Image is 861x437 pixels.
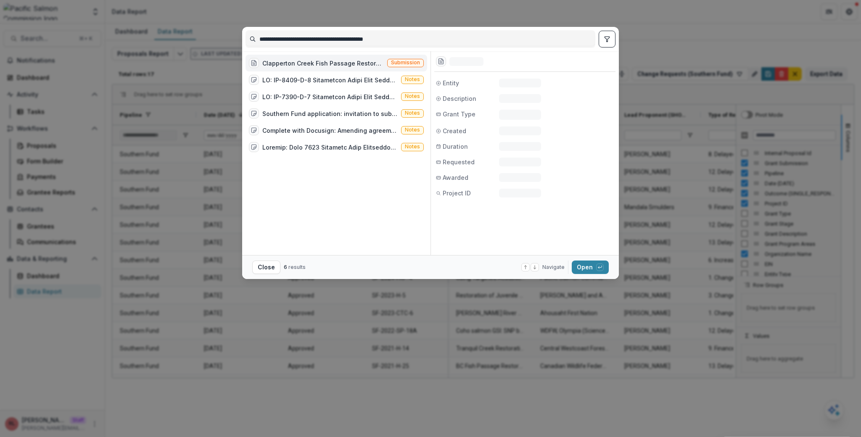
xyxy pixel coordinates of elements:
[443,94,476,103] span: Description
[262,59,384,68] div: Clapperton Creek Fish Passage Restoration Project
[443,189,471,197] span: Project ID
[443,142,468,151] span: Duration
[405,93,420,99] span: Notes
[262,126,398,135] div: Complete with Docusign: Amending agreement SF-2024-H-1 [PERSON_NAME].pdf PSC Funds [EMAIL_ADDRESS...
[288,264,306,270] span: results
[443,110,475,118] span: Grant Type
[405,144,420,150] span: Notes
[443,79,459,87] span: Entity
[443,158,475,166] span: Requested
[262,76,398,84] div: LO: IP-8409-D-8 Sitametcon Adipi Elit Seddoei Temporincid Utlabor - etdolo magnaali & enimadmin V...
[542,263,565,271] span: Navigate
[252,261,280,274] button: Close
[284,264,287,270] span: 6
[262,109,398,118] div: Southern Fund application: invitation to submit a Detailed Proposal Dear [PERSON_NAME], Thank you...
[391,60,420,66] span: Submission
[262,143,398,152] div: Loremip: Dolo 7623 Sitametc Adip Elitseddoei (TE-3493-I-5) utlaboreetdo ma aliquae Admi: Venia, Q...
[405,76,420,82] span: Notes
[443,126,466,135] span: Created
[572,261,609,274] button: Open
[262,92,398,101] div: LO: IP-7390-D-7 Sitametcon Adipi Elit Seddoei Temporincid Utlabor - etdolo magnaali & enimadmin V...
[443,173,468,182] span: Awarded
[599,31,615,47] button: toggle filters
[405,110,420,116] span: Notes
[405,127,420,133] span: Notes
